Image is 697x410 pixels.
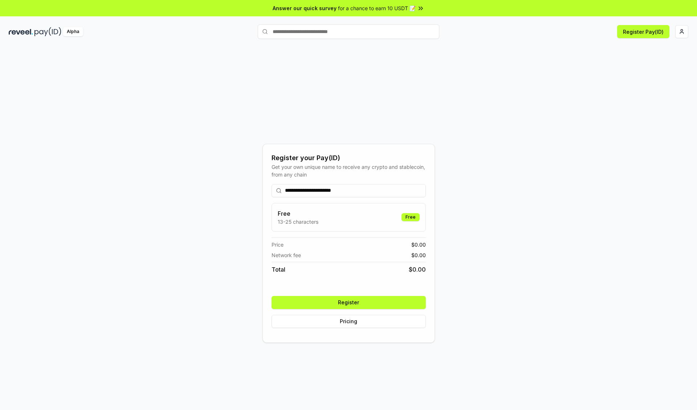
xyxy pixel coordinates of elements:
[272,251,301,259] span: Network fee
[272,153,426,163] div: Register your Pay(ID)
[63,27,83,36] div: Alpha
[411,251,426,259] span: $ 0.00
[338,4,416,12] span: for a chance to earn 10 USDT 📝
[617,25,669,38] button: Register Pay(ID)
[272,296,426,309] button: Register
[272,315,426,328] button: Pricing
[278,209,318,218] h3: Free
[272,241,284,248] span: Price
[409,265,426,274] span: $ 0.00
[273,4,337,12] span: Answer our quick survey
[272,265,285,274] span: Total
[402,213,420,221] div: Free
[34,27,61,36] img: pay_id
[9,27,33,36] img: reveel_dark
[411,241,426,248] span: $ 0.00
[272,163,426,178] div: Get your own unique name to receive any crypto and stablecoin, from any chain
[278,218,318,226] p: 13-25 characters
